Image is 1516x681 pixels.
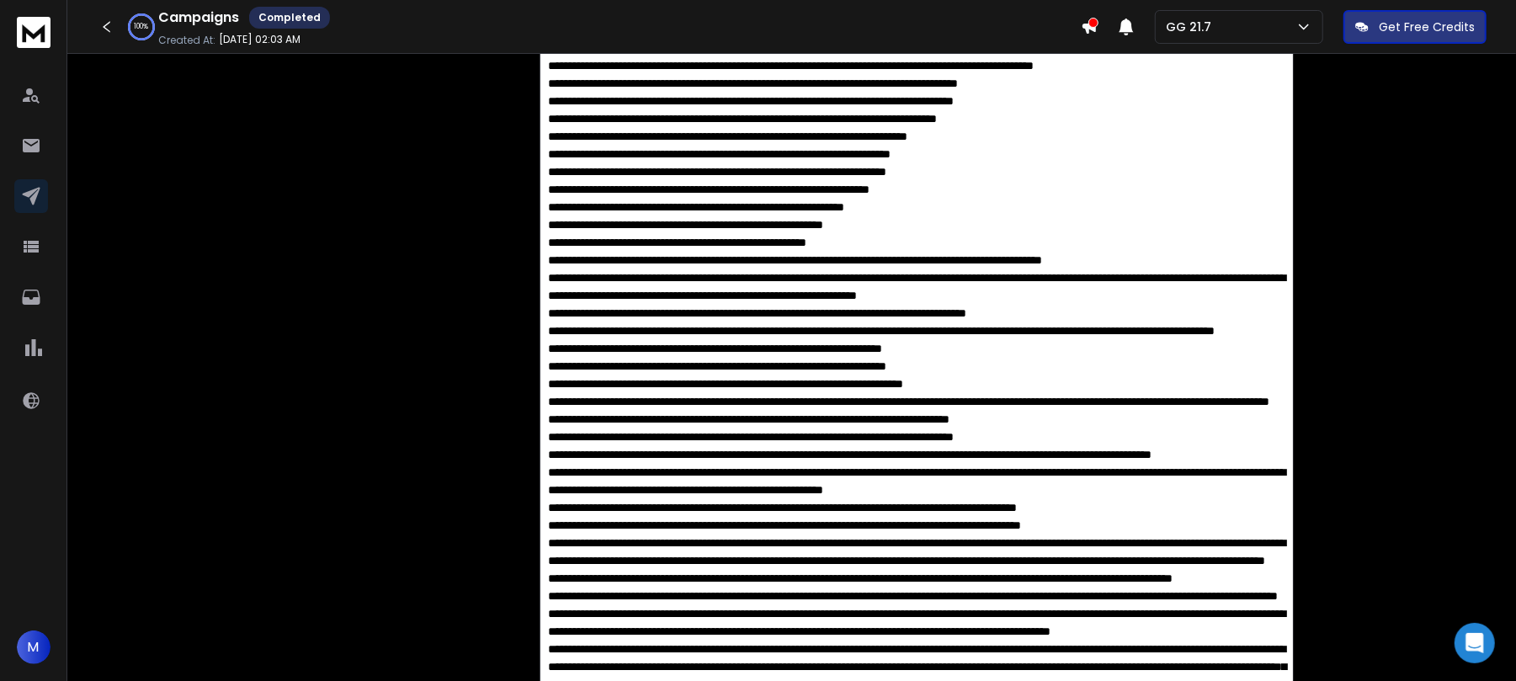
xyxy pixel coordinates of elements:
[249,7,330,29] div: Completed
[1455,623,1495,663] div: Open Intercom Messenger
[158,34,215,47] p: Created At:
[1379,19,1475,35] p: Get Free Credits
[17,630,51,664] button: M
[158,8,239,28] h1: Campaigns
[219,33,301,46] p: [DATE] 02:03 AM
[1343,10,1487,44] button: Get Free Credits
[135,22,149,32] p: 100 %
[1166,19,1218,35] p: GG 21.7
[17,17,51,48] img: logo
